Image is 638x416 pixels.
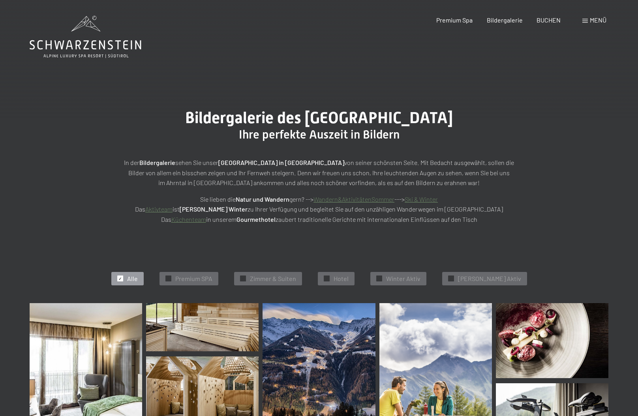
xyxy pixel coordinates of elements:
span: ✓ [241,276,244,281]
strong: Bildergalerie [139,159,175,166]
span: Hotel [334,274,349,283]
span: ✓ [449,276,452,281]
p: In der sehen Sie unser von seiner schönsten Seite. Mit Bedacht ausgewählt, sollen die Bilder von ... [122,157,516,188]
img: Bildergalerie [496,303,608,378]
span: ✓ [118,276,122,281]
a: Küchenteam [171,215,206,223]
a: Aktivteam [145,205,173,213]
a: BUCHEN [537,16,561,24]
span: Menü [590,16,606,24]
strong: [GEOGRAPHIC_DATA] in [GEOGRAPHIC_DATA] [218,159,344,166]
a: Premium Spa [436,16,473,24]
span: Bildergalerie des [GEOGRAPHIC_DATA] [185,109,453,127]
span: Alle [127,274,138,283]
span: [PERSON_NAME] Aktiv [458,274,521,283]
a: Wandern&AktivitätenSommer [313,195,394,203]
span: Zimmer & Suiten [250,274,296,283]
span: ✓ [325,276,328,281]
strong: [PERSON_NAME] Winter [180,205,248,213]
span: Premium SPA [175,274,212,283]
span: ✓ [167,276,170,281]
a: Bildergalerie [487,16,523,24]
span: ✓ [377,276,381,281]
strong: Gourmethotel [236,215,276,223]
span: Winter Aktiv [386,274,420,283]
img: Wellnesshotels - Sauna - Ruhegebiet - Ahrntal - Luttach [146,303,259,351]
span: Ihre perfekte Auszeit in Bildern [239,127,400,141]
p: Sie lieben die gern? --> ---> Das ist zu Ihrer Verfügung und begleitet Sie auf den unzähligen Wan... [122,194,516,225]
strong: Natur und Wandern [236,195,289,203]
a: Ski & Winter [405,195,438,203]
